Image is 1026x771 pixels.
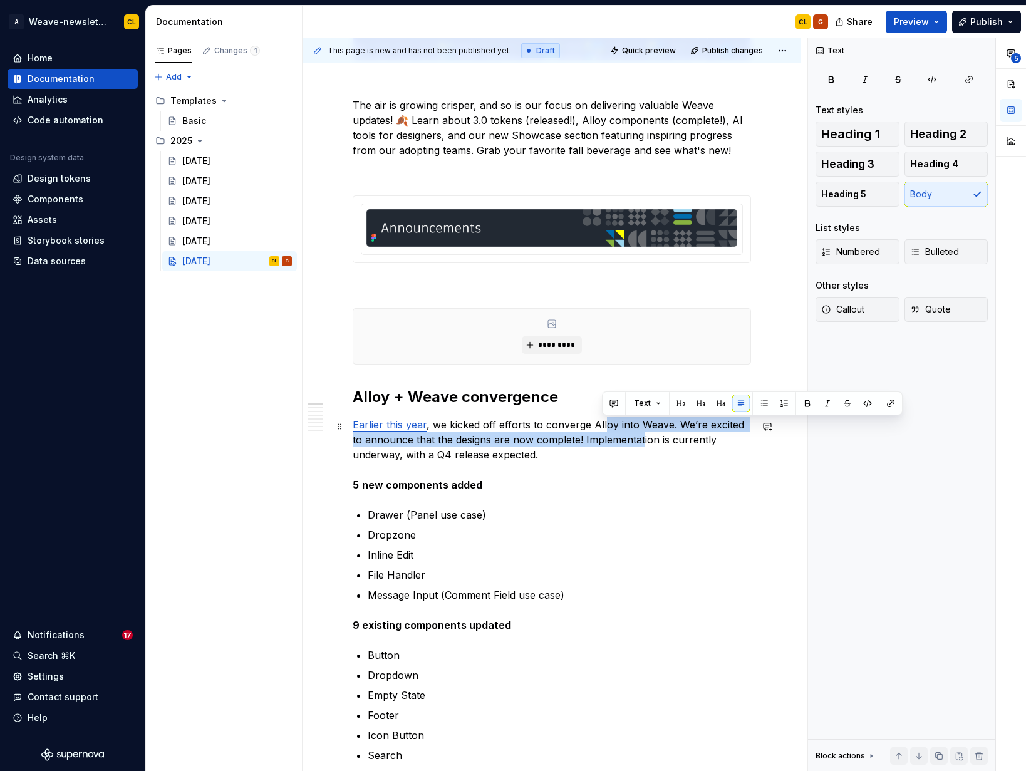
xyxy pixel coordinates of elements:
a: Basic [162,111,297,131]
span: Share [847,16,873,28]
div: Documentation [156,16,297,28]
span: Bulleted [910,246,959,258]
span: Publish [970,16,1003,28]
button: Quick preview [606,42,681,60]
p: Empty State [368,688,751,703]
p: Dropzone [368,527,751,542]
div: Weave-newsletter [29,16,109,28]
a: [DATE]CLG [162,251,297,271]
p: Inline Edit [368,547,751,562]
div: Contact support [28,691,98,703]
button: Publish changes [687,42,769,60]
a: Documentation [8,69,138,89]
a: Design tokens [8,168,138,189]
div: Basic [182,115,206,127]
span: Heading 1 [821,128,880,140]
span: This page is new and has not been published yet. [328,46,511,56]
div: Other styles [816,279,869,292]
div: Code automation [28,114,103,127]
div: [DATE] [182,155,210,167]
a: Storybook stories [8,230,138,251]
a: Analytics [8,90,138,110]
div: CL [127,17,136,27]
a: [DATE] [162,191,297,211]
button: Heading 4 [904,152,988,177]
div: Design tokens [28,172,91,185]
div: G [818,17,823,27]
button: Heading 3 [816,152,899,177]
p: Button [368,648,751,663]
span: Heading 4 [910,158,958,170]
span: Heading 5 [821,188,866,200]
a: Settings [8,666,138,686]
strong: 9 existing components updated [353,619,511,631]
div: Search ⌘K [28,649,75,662]
a: Data sources [8,251,138,271]
div: A [9,14,24,29]
div: Analytics [28,93,68,106]
button: Preview [886,11,947,33]
span: Quote [910,303,951,316]
div: List styles [816,222,860,234]
button: Heading 1 [816,122,899,147]
p: File Handler [368,567,751,582]
button: Heading 2 [904,122,988,147]
div: CL [272,255,277,267]
a: Earlier this year [353,418,427,431]
button: Search ⌘K [8,646,138,666]
a: Home [8,48,138,68]
span: 1 [774,394,777,404]
strong: new components added [362,479,482,491]
button: Heading 5 [816,182,899,207]
div: Help [28,711,48,724]
p: Search [368,748,751,763]
div: Changes [214,46,260,56]
div: Page tree [150,91,297,271]
span: Preview [894,16,929,28]
a: [DATE] [162,231,297,251]
div: Settings [28,670,64,683]
button: Notifications17 [8,625,138,645]
div: Templates [150,91,297,111]
div: Documentation [28,73,95,85]
button: Share [829,11,881,33]
button: Publish [952,11,1021,33]
span: Callout [821,303,864,316]
div: G [286,255,289,267]
span: Numbered [821,246,880,258]
button: Add [150,68,197,86]
span: Heading 3 [821,158,874,170]
button: AWeave-newsletterCL [3,8,143,35]
svg: Supernova Logo [41,748,104,761]
p: Footer [368,708,751,723]
p: Dropdown [368,668,751,683]
a: Components [8,189,138,209]
div: 2025 [150,131,297,151]
div: Home [28,52,53,65]
p: The air is growing crisper, and so is our focus on delivering valuable Weave updates! 🍂 Learn abo... [353,98,751,158]
div: Data sources [28,255,86,267]
button: Contact support [8,687,138,707]
div: Storybook stories [28,234,105,247]
div: Assets [28,214,57,226]
p: Message Input (Comment Field use case) [368,587,751,603]
strong: Alloy + Weave convergence [353,388,558,406]
button: Numbered [816,239,899,264]
span: Quick preview [622,46,676,56]
div: Components [28,193,83,205]
strong: 5 [353,479,359,491]
a: [DATE] [162,211,297,231]
div: Text styles [816,104,863,116]
a: [DATE] [162,151,297,171]
a: [DATE] [162,171,297,191]
div: [DATE] [182,215,210,227]
span: 17 [122,630,133,640]
div: [DATE] [182,235,210,247]
div: Design system data [10,153,84,163]
span: Publish changes [702,46,763,56]
a: Code automation [8,110,138,130]
button: 1 [759,390,783,408]
div: Templates [170,95,217,107]
a: Assets [8,210,138,230]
